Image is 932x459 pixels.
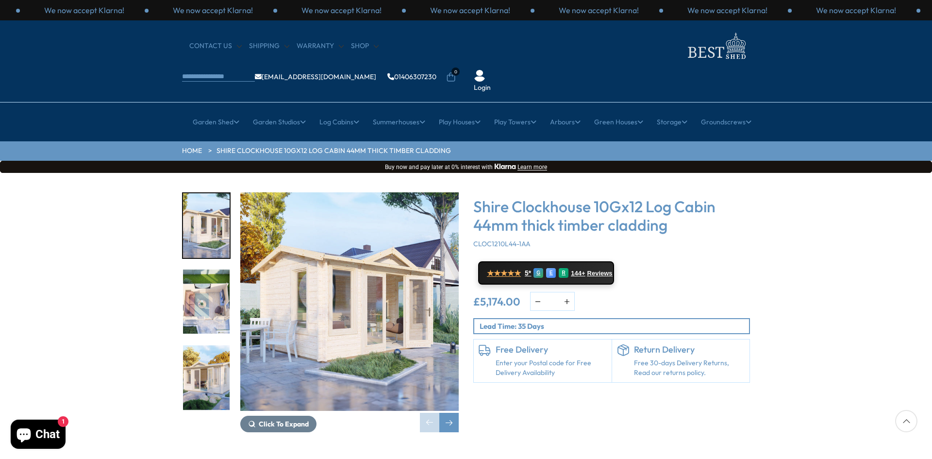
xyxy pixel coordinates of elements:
[682,30,750,62] img: logo
[44,5,124,16] p: We now accept Klarna!
[301,5,382,16] p: We now accept Klarna!
[546,268,556,278] div: E
[420,413,439,432] div: Previous slide
[182,269,231,335] div: 2 / 5
[473,296,520,307] ins: £5,174.00
[792,5,920,16] div: 2 / 3
[550,110,581,134] a: Arbours
[430,5,510,16] p: We now accept Klarna!
[183,193,230,258] img: Clockhouse4x3-2sq_8f18e7be-c63e-4113-bb73-2dca1756a5b4_200x200.jpg
[8,420,68,451] inbox-online-store-chat: Shopify online store chat
[657,110,687,134] a: Storage
[687,5,767,16] p: We now accept Klarna!
[587,270,613,277] span: Reviews
[351,41,379,51] a: Shop
[494,110,536,134] a: Play Towers
[193,110,239,134] a: Garden Shed
[20,5,149,16] div: 2 / 3
[701,110,751,134] a: Groundscrews
[173,5,253,16] p: We now accept Klarna!
[559,268,568,278] div: R
[240,416,316,432] button: Click To Expand
[373,110,425,134] a: Summerhouses
[473,239,531,248] span: CLOC1210L44-1AA
[559,5,639,16] p: We now accept Klarna!
[480,321,749,331] p: Lead Time: 35 Days
[240,192,459,432] div: 1 / 5
[182,146,202,156] a: HOME
[634,358,745,377] p: Free 30-days Delivery Returns, Read our returns policy.
[277,5,406,16] div: 1 / 3
[182,344,231,411] div: 3 / 5
[216,146,451,156] a: Shire Clockhouse 10Gx12 Log Cabin 44mm thick timber cladding
[534,5,663,16] div: 3 / 3
[319,110,359,134] a: Log Cabins
[533,268,543,278] div: G
[183,270,230,334] img: Clockhouse4x3-3sq_3c470bdc-3660-43dc-9fc1-3cf41ad2c29e_200x200.jpg
[473,197,750,235] h3: Shire Clockhouse 10Gx12 Log Cabin 44mm thick timber cladding
[474,83,491,93] a: Login
[182,192,231,259] div: 1 / 5
[594,110,643,134] a: Green Houses
[634,344,745,355] h6: Return Delivery
[474,70,485,82] img: User Icon
[297,41,344,51] a: Warranty
[496,344,607,355] h6: Free Delivery
[387,73,436,80] a: 01406307230
[189,41,242,51] a: CONTACT US
[406,5,534,16] div: 2 / 3
[571,270,585,277] span: 144+
[496,358,607,377] a: Enter your Postal code for Free Delivery Availability
[487,269,521,278] span: ★★★★★
[439,110,481,134] a: Play Houses
[259,420,309,428] span: Click To Expand
[149,5,277,16] div: 3 / 3
[439,413,459,432] div: Next slide
[816,5,896,16] p: We now accept Klarna!
[183,345,230,410] img: Clockhouse4x3-1sq_e176b73c-b08a-4080-b20e-0454e40b369e_200x200.jpg
[446,72,456,82] a: 0
[249,41,289,51] a: Shipping
[240,192,459,411] img: Shire Clockhouse 10Gx12 Log Cabin 44mm thick timber cladding - Best Shed
[663,5,792,16] div: 1 / 3
[255,73,376,80] a: [EMAIL_ADDRESS][DOMAIN_NAME]
[478,261,614,285] a: ★★★★★ 5* G E R 144+ Reviews
[253,110,306,134] a: Garden Studios
[451,68,460,76] span: 0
